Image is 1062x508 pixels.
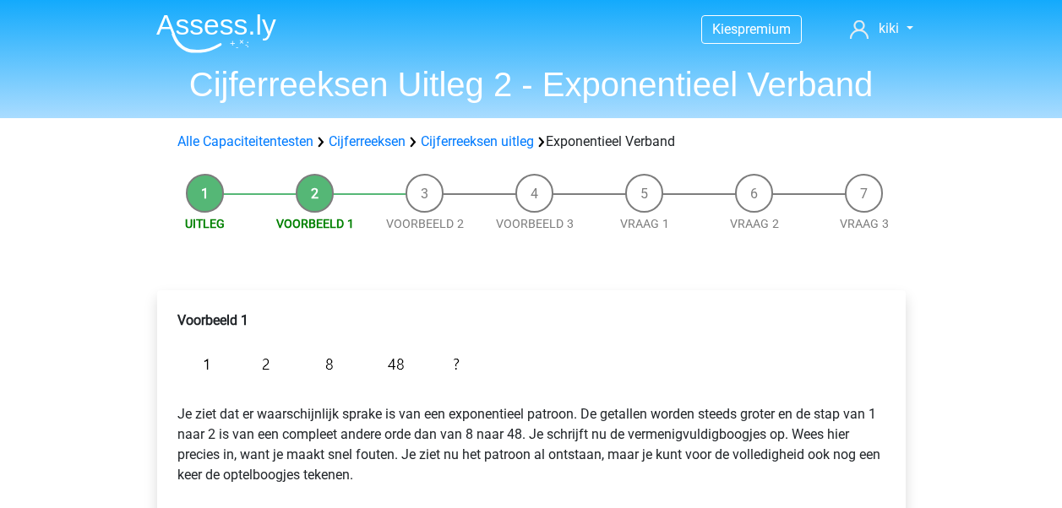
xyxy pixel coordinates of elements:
[177,312,248,328] b: Voorbeeld 1
[712,21,738,37] span: Kies
[421,133,534,149] a: Cijferreeksen uitleg
[143,64,920,105] h1: Cijferreeksen Uitleg 2 - Exponentieel Verband
[386,217,464,230] a: Voorbeeld 2
[156,14,276,53] img: Assessly
[177,384,885,485] p: Je ziet dat er waarschijnlijk sprake is van een exponentieel patroon. De getallen worden steeds g...
[171,132,892,152] div: Exponentieel Verband
[840,217,889,230] a: Vraag 3
[702,18,801,41] a: Kiespremium
[879,20,899,36] span: kiki
[276,217,354,230] a: Voorbeeld 1
[185,217,225,230] a: Uitleg
[738,21,791,37] span: premium
[177,344,468,384] img: Exponential_Example_1.png
[329,133,406,149] a: Cijferreeksen
[843,19,919,39] a: kiki
[730,217,779,230] a: Vraag 2
[177,133,313,149] a: Alle Capaciteitentesten
[496,217,574,230] a: Voorbeeld 3
[620,217,669,230] a: Vraag 1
